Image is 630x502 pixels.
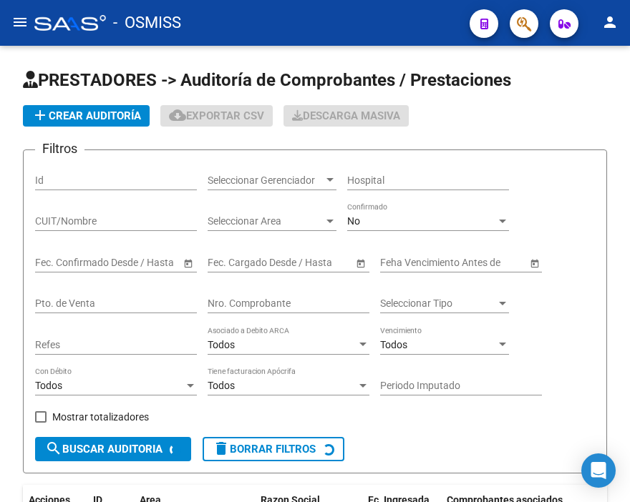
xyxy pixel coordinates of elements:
[23,105,150,127] button: Crear Auditoría
[353,255,368,270] button: Open calendar
[113,7,181,39] span: - OSMISS
[283,105,409,127] button: Descarga Masiva
[213,443,316,456] span: Borrar Filtros
[23,70,511,90] span: PRESTADORES -> Auditoría de Comprobantes / Prestaciones
[35,380,62,391] span: Todos
[581,453,616,488] div: Open Intercom Messenger
[380,297,496,310] span: Seleccionar Tipo
[160,105,273,127] button: Exportar CSV
[45,440,62,457] mat-icon: search
[45,443,163,456] span: Buscar Auditoria
[283,105,409,127] app-download-masive: Descarga masiva de comprobantes (adjuntos)
[208,257,260,269] input: Fecha inicio
[52,408,149,425] span: Mostrar totalizadores
[203,437,344,461] button: Borrar Filtros
[31,107,49,124] mat-icon: add
[527,255,542,270] button: Open calendar
[292,109,400,122] span: Descarga Masiva
[11,14,29,31] mat-icon: menu
[180,255,195,270] button: Open calendar
[347,215,360,227] span: No
[380,339,407,350] span: Todos
[272,257,342,269] input: Fecha fin
[169,107,186,124] mat-icon: cloud_download
[601,14,619,31] mat-icon: person
[31,109,141,122] span: Crear Auditoría
[35,139,84,159] h3: Filtros
[35,257,87,269] input: Fecha inicio
[208,215,324,227] span: Seleccionar Area
[213,440,230,457] mat-icon: delete
[208,380,235,391] span: Todos
[35,437,191,461] button: Buscar Auditoria
[169,109,264,122] span: Exportar CSV
[208,174,324,187] span: Seleccionar Gerenciador
[100,257,170,269] input: Fecha fin
[208,339,235,350] span: Todos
